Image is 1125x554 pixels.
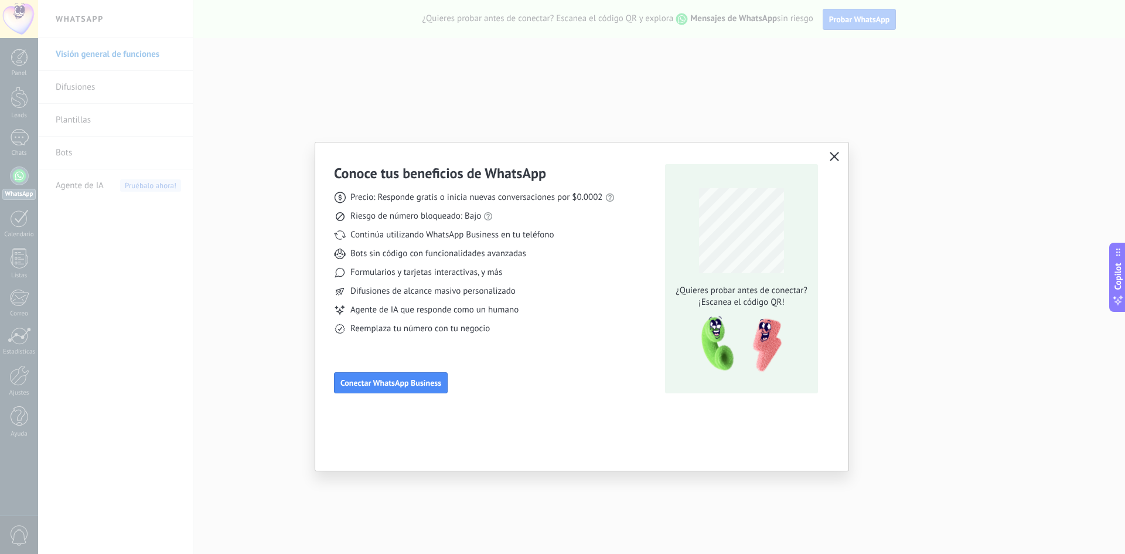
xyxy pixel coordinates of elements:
[691,313,784,376] img: qr-pic-1x.png
[350,304,519,316] span: Agente de IA que responde como un humano
[350,229,554,241] span: Continúa utilizando WhatsApp Business en tu teléfono
[350,267,502,278] span: Formularios y tarjetas interactivas, y más
[334,164,546,182] h3: Conoce tus beneficios de WhatsApp
[350,286,516,297] span: Difusiones de alcance masivo personalizado
[350,210,481,222] span: Riesgo de número bloqueado: Bajo
[350,192,603,203] span: Precio: Responde gratis o inicia nuevas conversaciones por $0.0002
[340,379,441,387] span: Conectar WhatsApp Business
[673,297,811,308] span: ¡Escanea el código QR!
[334,372,448,393] button: Conectar WhatsApp Business
[673,285,811,297] span: ¿Quieres probar antes de conectar?
[350,323,490,335] span: Reemplaza tu número con tu negocio
[350,248,526,260] span: Bots sin código con funcionalidades avanzadas
[1112,263,1124,290] span: Copilot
